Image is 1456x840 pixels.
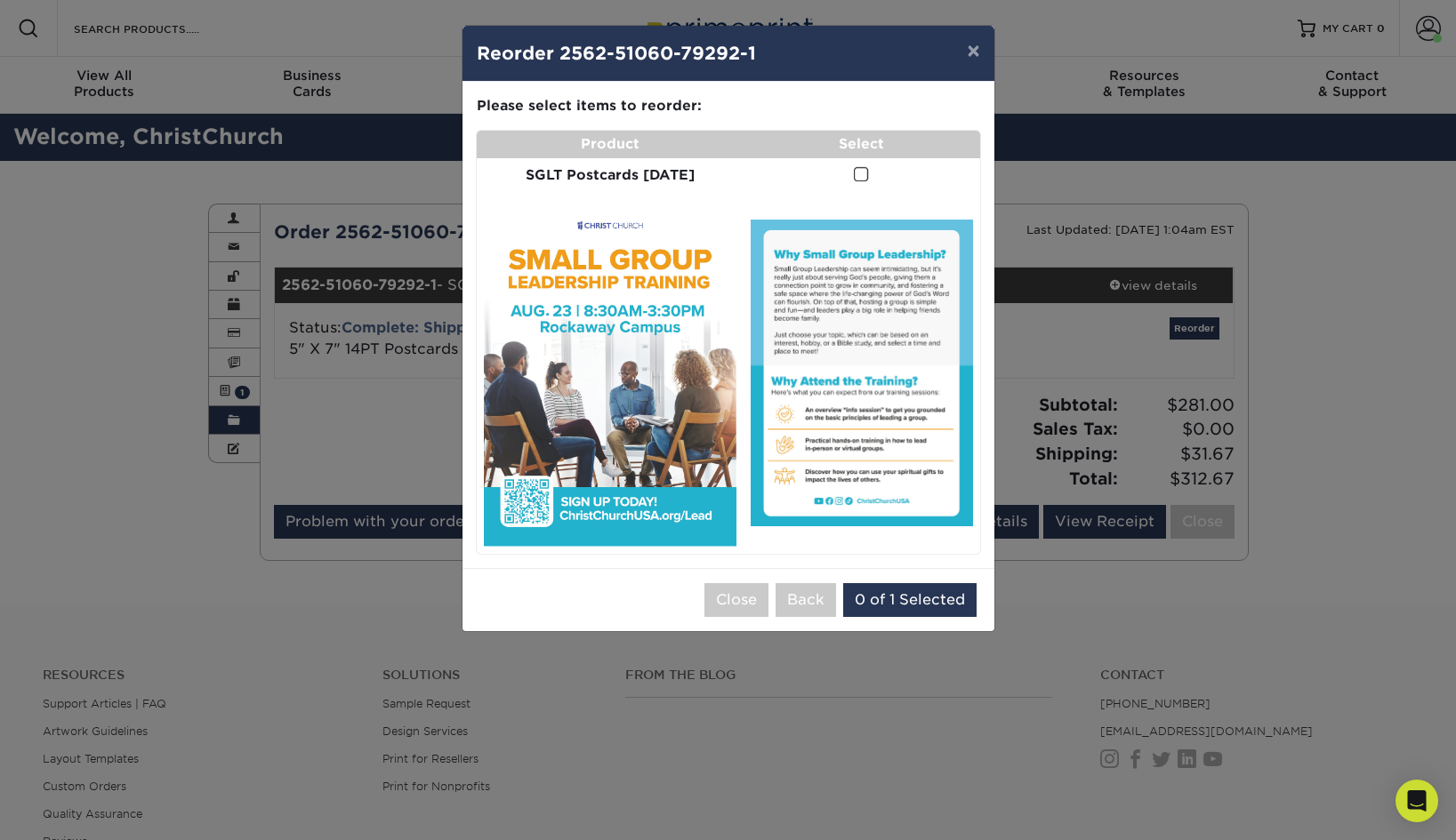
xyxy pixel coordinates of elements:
button: × [953,26,993,76]
strong: SGLT Postcards [DATE] [526,166,695,183]
button: 0 of 1 Selected [843,583,977,617]
div: Open Intercom Messenger [1396,780,1438,822]
h4: Reorder 2562-51060-79292-1 [477,40,980,67]
img: primo-8274-6841254731567 [751,220,973,526]
strong: Product [581,135,640,152]
button: Close [704,583,768,617]
strong: Select [839,135,884,152]
strong: Please select items to reorder: [477,97,702,114]
button: Back [776,583,836,617]
img: primo-2645-684125472afde [484,199,736,546]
